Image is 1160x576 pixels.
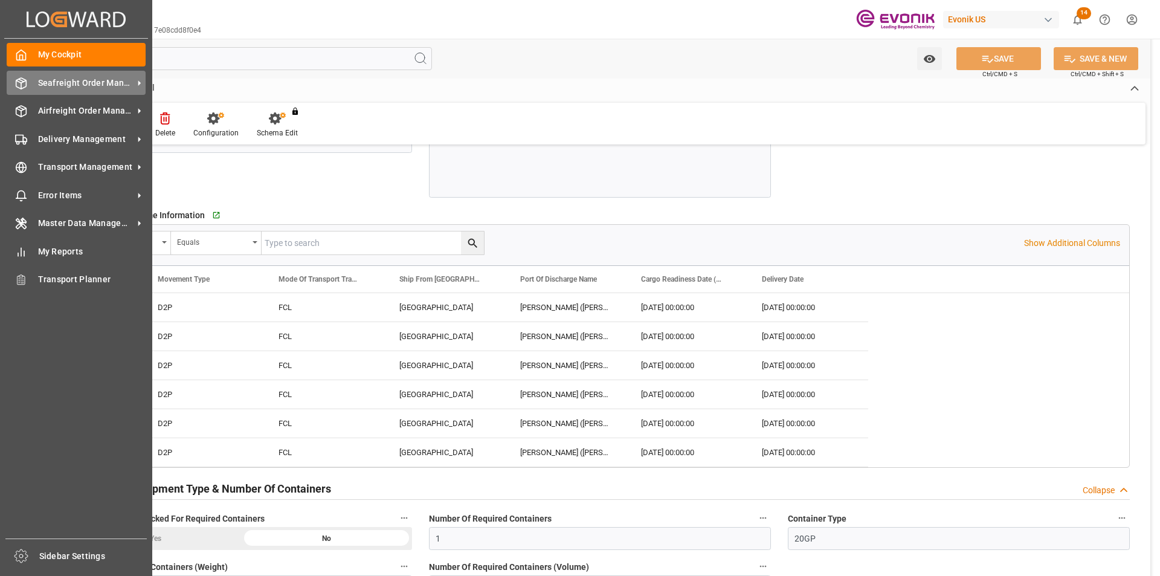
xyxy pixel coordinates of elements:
[461,231,484,254] button: search button
[627,409,747,438] div: [DATE] 00:00:00
[627,438,747,467] div: [DATE] 00:00:00
[385,322,506,351] div: [GEOGRAPHIC_DATA]
[241,527,412,550] div: No
[143,380,264,409] div: D2P
[1054,47,1138,70] button: SAVE & NEW
[506,438,627,467] div: [PERSON_NAME] ([PERSON_NAME])
[143,351,264,380] div: D2P
[943,11,1059,28] div: Evonik US
[143,409,264,438] div: D2P
[143,293,868,322] div: Press SPACE to select this row.
[143,409,868,438] div: Press SPACE to select this row.
[747,293,868,322] div: [DATE] 00:00:00
[262,231,484,254] input: Type to search
[506,380,627,409] div: [PERSON_NAME] ([PERSON_NAME])
[747,322,868,351] div: [DATE] 00:00:00
[38,189,134,202] span: Error Items
[38,77,134,89] span: Seafreight Order Management
[155,128,175,138] div: Delete
[396,558,412,574] button: Number Of Required Containers (Weight)
[70,481,331,497] h2: Challenging Equipment Type & Number Of Containers
[7,268,146,291] a: Transport Planner
[506,409,627,438] div: [PERSON_NAME] ([PERSON_NAME])
[264,380,385,409] div: FCL
[506,322,627,351] div: [PERSON_NAME] ([PERSON_NAME])
[1071,70,1124,79] span: Ctrl/CMD + Shift + S
[143,438,868,467] div: Press SPACE to select this row.
[143,322,868,351] div: Press SPACE to select this row.
[1114,510,1130,526] button: Container Type
[38,105,134,117] span: Airfreight Order Management
[982,70,1017,79] span: Ctrl/CMD + S
[385,380,506,409] div: [GEOGRAPHIC_DATA]
[747,409,868,438] div: [DATE] 00:00:00
[1077,7,1091,19] span: 14
[1024,237,1120,250] p: Show Additional Columns
[264,409,385,438] div: FCL
[143,351,868,380] div: Press SPACE to select this row.
[193,128,239,138] div: Configuration
[429,513,552,525] span: Number Of Required Containers
[762,275,804,283] span: Delivery Date
[264,293,385,322] div: FCL
[171,231,262,254] button: open menu
[56,47,432,70] input: Search Fields
[70,513,265,525] span: Text Information Checked For Required Containers
[755,558,771,574] button: Number Of Required Containers (Volume)
[143,293,264,322] div: D2P
[755,510,771,526] button: Number Of Required Containers
[38,133,134,146] span: Delivery Management
[747,438,868,467] div: [DATE] 00:00:00
[38,161,134,173] span: Transport Management
[279,275,359,283] span: Mode Of Transport Translation
[641,275,722,283] span: Cargo Readiness Date (Shipping Date)
[385,293,506,322] div: [GEOGRAPHIC_DATA]
[396,510,412,526] button: Text Information Checked For Required Containers
[627,322,747,351] div: [DATE] 00:00:00
[7,239,146,263] a: My Reports
[956,47,1041,70] button: SAVE
[177,234,248,248] div: Equals
[385,438,506,467] div: [GEOGRAPHIC_DATA]
[264,351,385,380] div: FCL
[264,438,385,467] div: FCL
[158,275,210,283] span: Movement Type
[399,275,480,283] span: Ship From [GEOGRAPHIC_DATA]
[943,8,1064,31] button: Evonik US
[70,527,241,550] div: Yes
[506,293,627,322] div: [PERSON_NAME] ([PERSON_NAME])
[856,9,935,30] img: Evonik-brand-mark-Deep-Purple-RGB.jpeg_1700498283.jpeg
[1091,6,1118,33] button: Help Center
[38,273,146,286] span: Transport Planner
[429,561,589,574] span: Number Of Required Containers (Volume)
[264,322,385,351] div: FCL
[143,380,868,409] div: Press SPACE to select this row.
[7,43,146,66] a: My Cockpit
[38,217,134,230] span: Master Data Management
[39,550,147,563] span: Sidebar Settings
[506,351,627,380] div: [PERSON_NAME] ([PERSON_NAME])
[385,351,506,380] div: [GEOGRAPHIC_DATA]
[627,293,747,322] div: [DATE] 00:00:00
[627,380,747,409] div: [DATE] 00:00:00
[143,438,264,467] div: D2P
[1064,6,1091,33] button: show 14 new notifications
[143,322,264,351] div: D2P
[627,351,747,380] div: [DATE] 00:00:00
[385,409,506,438] div: [GEOGRAPHIC_DATA]
[747,380,868,409] div: [DATE] 00:00:00
[917,47,942,70] button: open menu
[747,351,868,380] div: [DATE] 00:00:00
[38,48,146,61] span: My Cockpit
[38,245,146,258] span: My Reports
[520,275,597,283] span: Port Of Discharge Name
[788,513,846,525] span: Container Type
[1083,484,1115,497] div: Collapse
